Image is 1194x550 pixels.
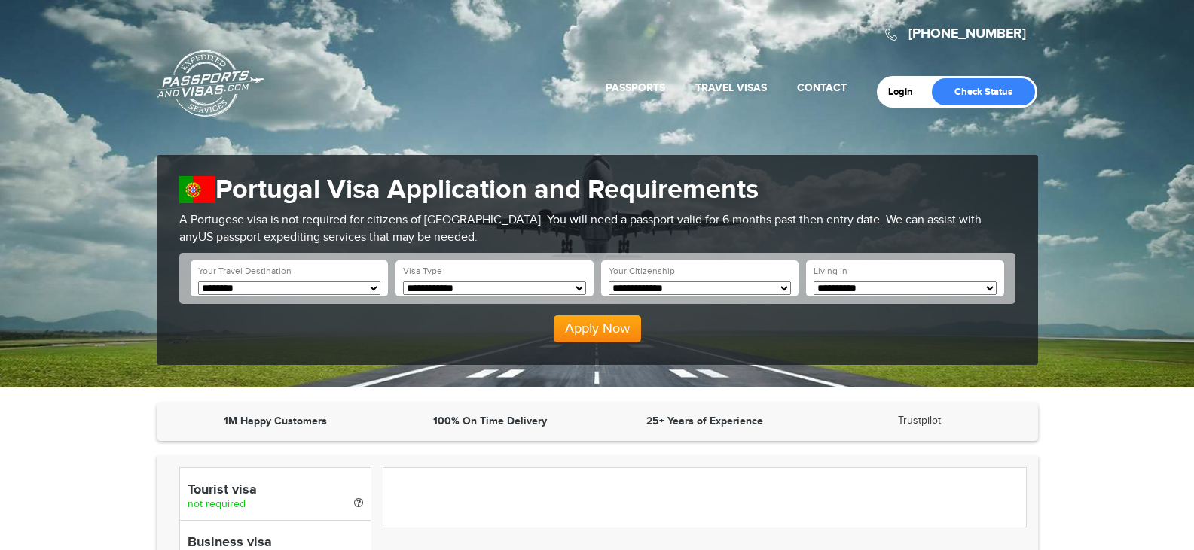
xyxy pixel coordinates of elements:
[606,81,665,94] a: Passports
[908,26,1026,42] a: [PHONE_NUMBER]
[888,86,924,98] a: Login
[814,265,847,278] label: Living In
[403,265,442,278] label: Visa Type
[609,265,675,278] label: Your Citizenship
[797,81,847,94] a: Contact
[198,265,292,278] label: Your Travel Destination
[646,415,763,427] strong: 25+ Years of Experience
[188,483,363,498] h4: Tourist visa
[433,415,547,427] strong: 100% On Time Delivery
[179,212,1015,247] p: A Portugese visa is not required for citizens of [GEOGRAPHIC_DATA]. You will need a passport vali...
[898,415,941,427] a: Trustpilot
[224,415,327,427] strong: 1M Happy Customers
[932,78,1035,105] a: Check Status
[179,174,1015,206] h1: Portugal Visa Application and Requirements
[157,50,264,117] a: Passports & [DOMAIN_NAME]
[695,81,767,94] a: Travel Visas
[198,230,366,245] a: US passport expediting services
[188,498,246,510] span: not required
[554,315,641,342] button: Apply Now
